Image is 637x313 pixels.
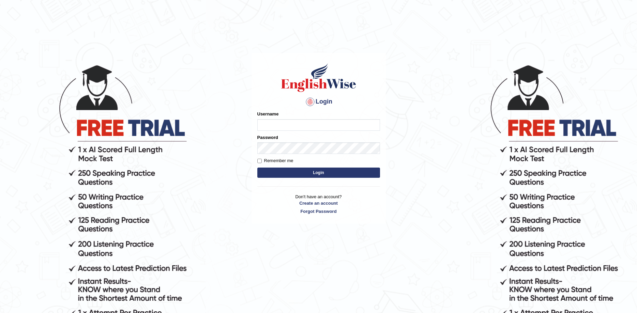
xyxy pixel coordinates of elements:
label: Username [257,111,279,117]
label: Password [257,134,278,141]
input: Remember me [257,159,262,163]
a: Forgot Password [257,208,380,215]
p: Don't have an account? [257,193,380,215]
label: Remember me [257,157,293,164]
h4: Login [257,96,380,107]
button: Login [257,168,380,178]
a: Create an account [257,200,380,206]
img: Logo of English Wise sign in for intelligent practice with AI [280,62,358,93]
